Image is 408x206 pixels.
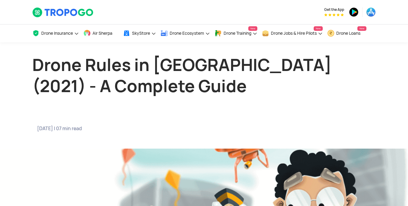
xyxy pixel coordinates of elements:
[248,26,257,31] span: New
[271,31,317,36] span: Drone Jobs & Hire Pilots
[161,24,210,42] a: Drone Ecosystem
[314,26,323,31] span: New
[324,13,344,16] img: App Raking
[224,31,251,36] span: Drone Training
[215,24,257,42] a: Drone TrainingNew
[324,7,344,12] span: Get the App
[32,24,79,42] a: Drone Insurance
[357,26,366,31] span: New
[41,31,73,36] span: Drone Insurance
[83,24,118,42] a: Air Sherpa
[327,24,366,42] a: Drone LoansNew
[123,24,156,42] a: SkyStore
[366,7,376,17] img: ic_appstore.png
[32,54,376,97] h1: Drone Rules in [GEOGRAPHIC_DATA] (2021) - A Complete Guide
[93,31,112,36] span: Air Sherpa
[349,7,359,17] img: ic_playstore.png
[132,31,150,36] span: SkyStore
[32,7,94,18] img: TropoGo Logo
[37,126,195,132] span: [DATE] | 07 min read
[262,24,323,42] a: Drone Jobs & Hire PilotsNew
[336,31,360,36] span: Drone Loans
[170,31,204,36] span: Drone Ecosystem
